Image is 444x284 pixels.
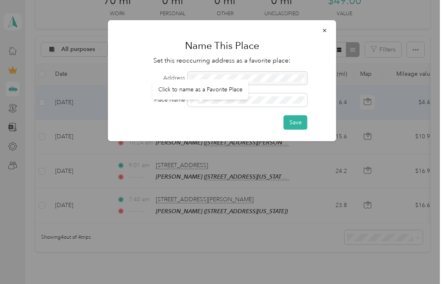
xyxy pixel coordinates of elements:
[153,79,248,100] div: Click to name as a Favorite Place
[120,56,325,66] p: Set this reoccurring address as a favorite place:
[120,36,325,56] h1: Name This Place
[120,95,185,104] label: Place Name
[284,115,308,130] button: Save
[398,238,444,284] iframe: Everlance-gr Chat Button Frame
[120,74,185,82] label: Address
